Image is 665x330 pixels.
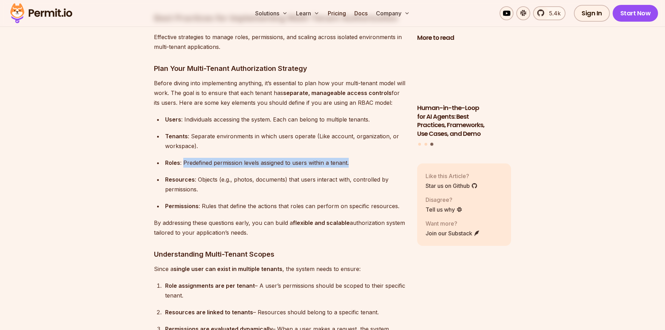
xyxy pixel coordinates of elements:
p: Like this Article? [426,171,478,180]
h3: Human-in-the-Loop for AI Agents: Best Practices, Frameworks, Use Cases, and Demo [417,103,511,138]
button: Go to slide 3 [430,142,434,146]
span: 5.4k [545,9,561,17]
h3: Understanding Multi-Tenant Scopes [154,249,406,260]
strong: Permissions [165,203,199,210]
a: Pricing [325,6,349,20]
a: Human-in-the-Loop for AI Agents: Best Practices, Frameworks, Use Cases, and DemoHuman-in-the-Loop... [417,46,511,138]
a: Docs [352,6,370,20]
a: Start Now [613,5,658,22]
p: By addressing these questions early, you can build a authorization system tailored to your applic... [154,218,406,237]
button: Solutions [252,6,290,20]
strong: Users [165,116,181,123]
h2: More to read [417,34,511,42]
div: : Separate environments in which users operate (Like account, organization, or workspace). [165,131,406,151]
button: Learn [293,6,322,20]
img: Permit logo [7,1,75,25]
p: Want more? [426,219,480,227]
img: Human-in-the-Loop for AI Agents: Best Practices, Frameworks, Use Cases, and Demo [417,46,511,100]
li: 3 of 3 [417,46,511,138]
div: : Predefined permission levels assigned to users within a tenant. [165,158,406,168]
strong: Resources [165,176,195,183]
p: Effective strategies to manage roles, permissions, and scaling across isolated environments in mu... [154,32,406,52]
strong: Resources are linked to tenants [165,309,253,316]
a: Join our Substack [426,229,480,237]
div: Posts [417,46,511,147]
strong: separate, manageable access controls [283,89,392,96]
div: : Objects (e.g., photos, documents) that users interact with, controlled by permissions. [165,175,406,194]
button: Company [373,6,413,20]
p: Before diving into implementing anything, it’s essential to plan how your multi-tenant model will... [154,78,406,108]
div: : Rules that define the actions that roles can perform on specific resources. [165,201,406,211]
a: 5.4k [533,6,566,20]
div: : Individuals accessing the system. Each can belong to multiple tenants. [165,115,406,124]
strong: Tenants [165,133,188,140]
a: Star us on Github [426,181,478,190]
div: – Resources should belong to a specific tenant. [165,307,406,317]
button: Go to slide 1 [418,142,421,145]
strong: flexible and scalable [293,219,350,226]
button: Go to slide 2 [424,142,427,145]
p: Disagree? [426,195,463,204]
a: Sign In [574,5,610,22]
strong: single user can exist in multiple tenants [173,265,282,272]
strong: Roles [165,159,180,166]
p: Since a , the system needs to ensure: [154,264,406,274]
a: Tell us why [426,205,463,213]
div: – A user’s permissions should be scoped to their specific tenant. [165,281,406,300]
h3: Plan Your Multi-Tenant Authorization Strategy [154,63,406,74]
strong: Role assignments are per tenant [165,282,255,289]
